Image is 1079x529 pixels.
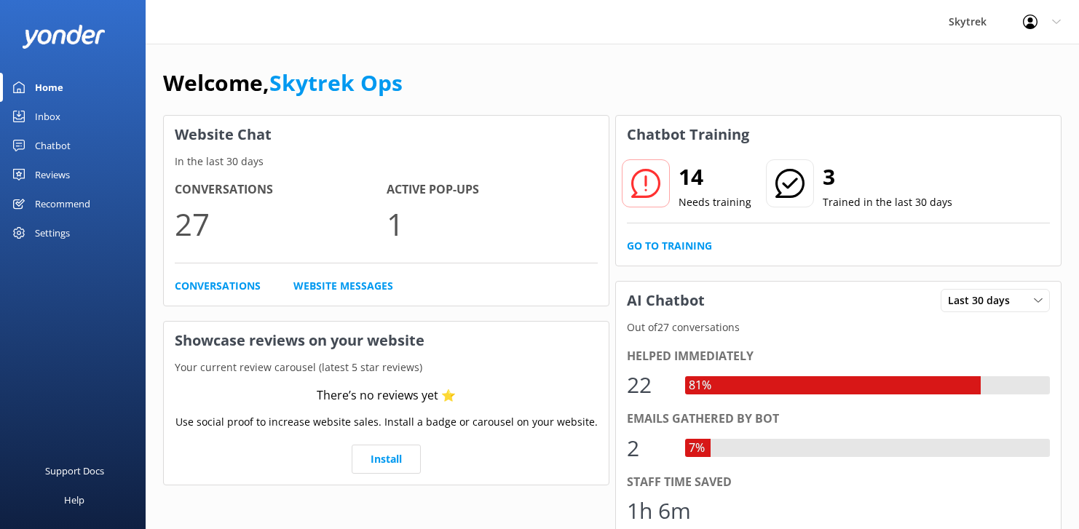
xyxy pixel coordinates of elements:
div: 1h 6m [627,493,691,528]
a: Go to Training [627,238,712,254]
h3: Chatbot Training [616,116,760,154]
div: Helped immediately [627,347,1050,366]
div: Support Docs [45,456,104,485]
h3: Showcase reviews on your website [164,322,609,359]
p: Trained in the last 30 days [823,194,952,210]
div: Help [64,485,84,514]
a: Conversations [175,278,261,294]
img: yonder-white-logo.png [22,25,106,49]
div: 7% [685,439,708,458]
div: Recommend [35,189,90,218]
div: 2 [627,431,671,466]
h4: Conversations [175,180,387,199]
p: Your current review carousel (latest 5 star reviews) [164,359,609,375]
h2: 14 [679,159,751,194]
div: 22 [627,367,671,402]
div: Chatbot [35,131,71,160]
div: Inbox [35,102,60,131]
p: Out of 27 conversations [616,319,1061,335]
p: 1 [387,199,598,248]
span: Last 30 days [948,293,1019,309]
div: Home [35,73,63,102]
h3: AI Chatbot [616,282,716,319]
div: There’s no reviews yet ⭐ [317,386,456,405]
div: Settings [35,218,70,247]
a: Skytrek Ops [269,68,403,98]
a: Install [352,445,421,474]
h1: Welcome, [163,65,403,100]
p: Needs training [679,194,751,210]
div: Reviews [35,160,70,189]
p: Use social proof to increase website sales. Install a badge or carousel on your website. [175,414,598,430]
h4: Active Pop-ups [387,180,598,199]
h3: Website Chat [164,116,609,154]
h2: 3 [823,159,952,194]
a: Website Messages [293,278,393,294]
div: 81% [685,376,715,395]
div: Emails gathered by bot [627,410,1050,429]
p: In the last 30 days [164,154,609,170]
div: Staff time saved [627,473,1050,492]
p: 27 [175,199,387,248]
